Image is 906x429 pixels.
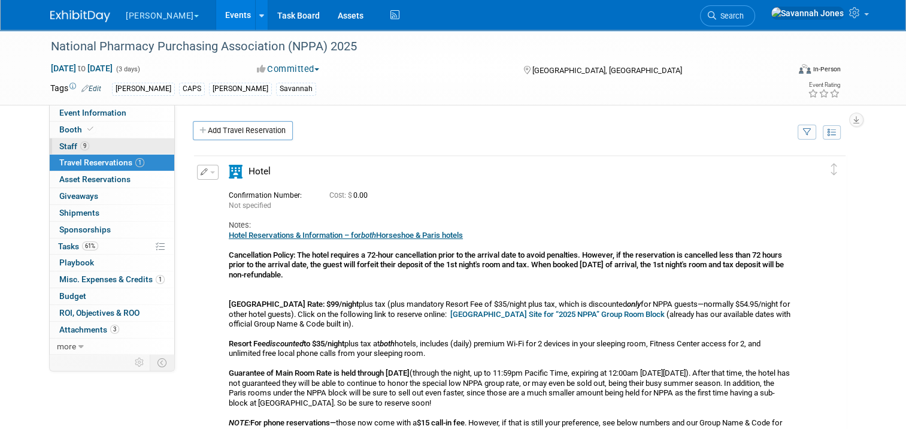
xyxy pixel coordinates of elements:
[209,83,272,95] div: [PERSON_NAME]
[135,158,144,167] span: 1
[59,158,144,167] span: Travel Reservations
[57,342,76,351] span: more
[59,141,89,151] span: Staff
[59,174,131,184] span: Asset Reservations
[50,122,174,138] a: Booth
[112,83,175,95] div: [PERSON_NAME]
[229,418,250,427] i: NOTE:
[50,171,174,188] a: Asset Reservations
[532,66,682,75] span: [GEOGRAPHIC_DATA], [GEOGRAPHIC_DATA]
[700,5,755,26] a: Search
[380,339,395,348] i: both
[110,325,119,334] span: 3
[249,166,271,177] span: Hotel
[150,355,175,370] td: Toggle Event Tabs
[627,300,641,309] i: only
[229,250,784,279] b: Cancellation Policy: The hotel requires a 72-hour cancellation prior to the arrival date to avoid...
[799,64,811,74] img: Format-Inperson.png
[156,275,165,284] span: 1
[129,355,150,370] td: Personalize Event Tab Strip
[58,241,98,251] span: Tasks
[229,368,410,377] b: Guarantee of Main Room Rate is held through [DATE]
[450,310,665,319] a: [GEOGRAPHIC_DATA] Site for “2025 NPPA” Group Room Block
[417,418,465,427] b: $15 call-in fee
[716,11,744,20] span: Search
[329,191,372,200] span: 0.00
[179,83,205,95] div: CAPS
[361,231,376,240] i: both
[229,188,311,200] div: Confirmation Number:
[229,231,463,240] u: Hotel Reservations & Information – for Horseshoe & Paris hotels
[87,126,93,132] i: Booth reservation complete
[250,418,336,427] b: For phone reservations—
[266,339,304,348] i: discounted
[80,141,89,150] span: 9
[50,271,174,288] a: Misc. Expenses & Credits1
[82,241,98,250] span: 61%
[81,84,101,93] a: Edit
[229,300,359,309] b: [GEOGRAPHIC_DATA] Rate: $99/night
[59,225,111,234] span: Sponsorships
[76,64,87,73] span: to
[50,63,113,74] span: [DATE] [DATE]
[59,108,126,117] span: Event Information
[50,205,174,221] a: Shipments
[50,138,174,155] a: Staff9
[59,325,119,334] span: Attachments
[59,125,96,134] span: Booth
[771,7,844,20] img: Savannah Jones
[724,62,841,80] div: Event Format
[831,164,837,176] i: Click and drag to move item
[229,339,344,348] b: Resort Fee to $35/night
[50,105,174,121] a: Event Information
[276,83,316,95] div: Savannah
[50,305,174,321] a: ROI, Objectives & ROO
[803,129,811,137] i: Filter by Traveler
[50,10,110,22] img: ExhibitDay
[59,258,94,267] span: Playbook
[229,201,271,210] span: Not specified
[59,208,99,217] span: Shipments
[50,82,101,96] td: Tags
[50,322,174,338] a: Attachments3
[50,188,174,204] a: Giveaways
[59,291,86,301] span: Budget
[50,255,174,271] a: Playbook
[813,65,841,74] div: In-Person
[50,339,174,355] a: more
[229,165,243,179] i: Hotel
[50,288,174,304] a: Budget
[808,82,840,88] div: Event Rating
[193,121,293,140] a: Add Travel Reservation
[59,274,165,284] span: Misc. Expenses & Credits
[50,155,174,171] a: Travel Reservations1
[253,63,324,75] button: Committed
[59,191,98,201] span: Giveaways
[229,220,792,231] div: Notes:
[50,222,174,238] a: Sponsorships
[329,191,353,200] span: Cost: $
[50,238,174,255] a: Tasks61%
[47,36,774,58] div: National Pharmacy Purchasing Association (NPPA) 2025
[59,308,140,318] span: ROI, Objectives & ROO
[115,65,140,73] span: (3 days)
